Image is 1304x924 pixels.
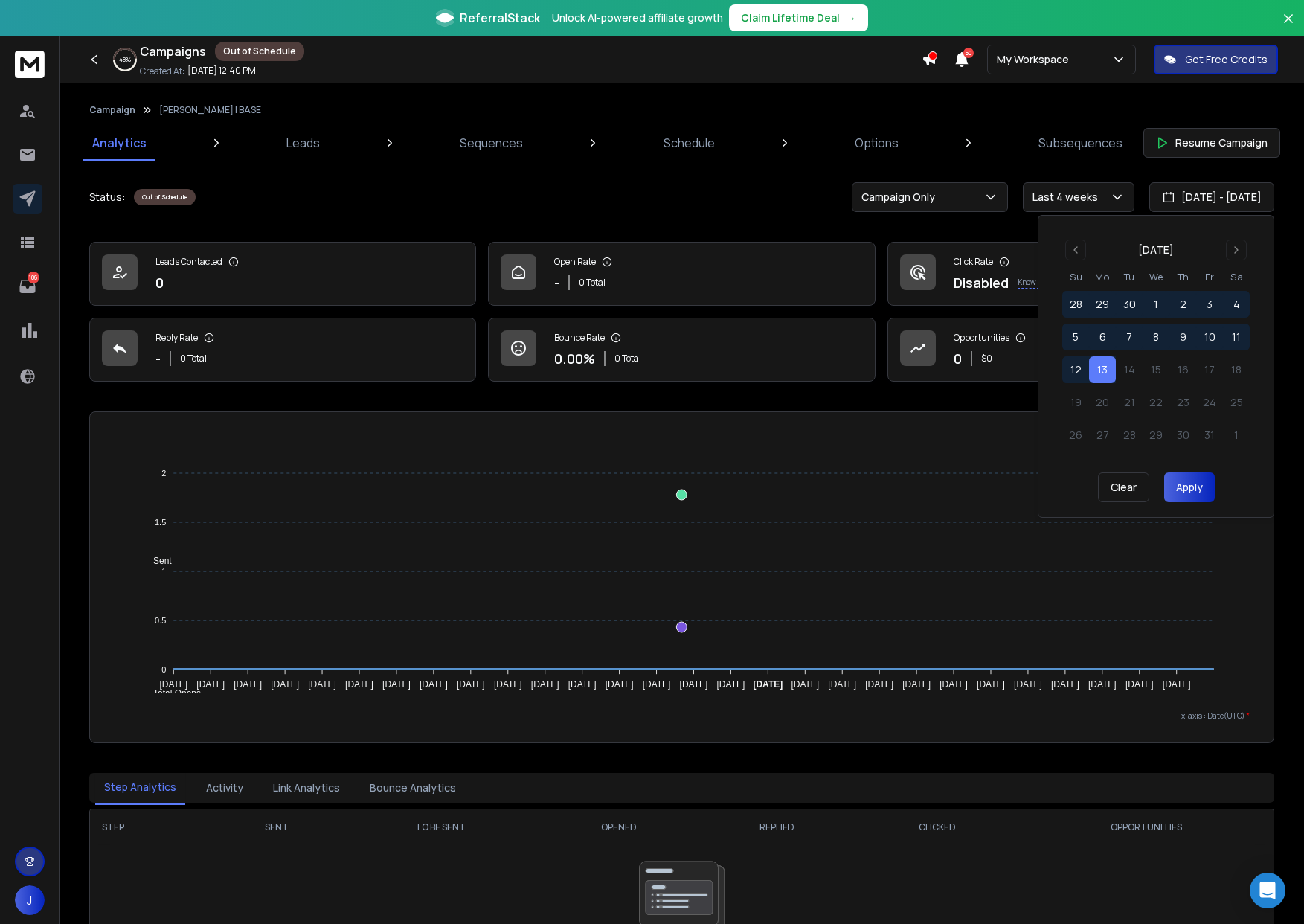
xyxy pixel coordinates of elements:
h1: Campaigns [140,42,206,60]
button: Bounce Analytics [361,771,465,804]
button: 10 [1196,324,1223,350]
tspan: [DATE] [1163,679,1191,690]
span: 50 [963,48,974,58]
th: OPENED [539,809,698,845]
p: Status: [89,190,125,205]
p: Get Free Credits [1185,52,1268,67]
button: 28 [1062,291,1089,318]
div: Out of Schedule [215,42,304,61]
button: 6 [1089,324,1116,350]
tspan: [DATE] [420,679,448,690]
a: Leads Contacted0 [89,242,476,306]
tspan: [DATE] [234,679,262,690]
span: J [15,885,45,915]
p: x-axis : Date(UTC) [114,710,1250,722]
tspan: [DATE] [754,679,783,690]
p: Last 4 weeks [1032,190,1104,205]
p: My Workspace [997,52,1075,67]
a: Open Rate-0 Total [488,242,875,306]
tspan: 0 [161,665,166,674]
button: Apply [1164,472,1215,502]
th: REPLIED [698,809,855,845]
tspan: [DATE] [160,679,188,690]
a: Analytics [83,125,155,161]
button: Campaign [89,104,135,116]
tspan: [DATE] [197,679,225,690]
span: Total Opens [142,688,201,699]
a: Options [846,125,908,161]
th: OPPORTUNITIES [1019,809,1274,845]
button: Get Free Credits [1154,45,1278,74]
button: [DATE] - [DATE] [1149,182,1274,212]
p: Sequences [460,134,523,152]
tspan: 1.5 [155,518,166,527]
button: 1 [1143,291,1169,318]
th: STEP [90,809,213,845]
p: $ 0 [981,353,992,365]
button: 4 [1223,291,1250,318]
tspan: [DATE] [940,679,968,690]
button: 30 [1116,291,1143,318]
a: Click RateDisabledKnow More [887,242,1274,306]
p: Bounce Rate [554,332,605,344]
th: Wednesday [1143,269,1169,285]
p: Schedule [664,134,715,152]
th: Friday [1196,269,1223,285]
button: Go to next month [1226,240,1247,260]
tspan: [DATE] [1051,679,1079,690]
a: Schedule [655,125,724,161]
span: Sent [142,556,172,566]
div: Out of Schedule [134,189,196,205]
th: Saturday [1223,269,1250,285]
tspan: [DATE] [568,679,597,690]
button: Activity [197,771,252,804]
button: 8 [1143,324,1169,350]
div: Open Intercom Messenger [1250,873,1285,908]
p: Leads Contacted [155,256,222,268]
button: 7 [1116,324,1143,350]
p: [PERSON_NAME] | BASE [159,104,261,116]
tspan: [DATE] [680,679,708,690]
p: 0.00 % [554,348,595,369]
p: 0 [155,272,164,293]
a: Sequences [451,125,532,161]
p: Opportunities [954,332,1009,344]
tspan: [DATE] [345,679,373,690]
tspan: [DATE] [643,679,671,690]
th: CLICKED [855,809,1018,845]
tspan: [DATE] [977,679,1005,690]
p: Open Rate [554,256,596,268]
p: Analytics [92,134,147,152]
p: Subsequences [1038,134,1122,152]
th: Thursday [1169,269,1196,285]
p: 0 Total [579,277,606,289]
p: 0 [954,348,962,369]
button: 2 [1169,291,1196,318]
button: Resume Campaign [1143,128,1280,158]
p: 0 Total [614,353,641,365]
button: Clear [1098,472,1149,502]
p: Know More [1018,277,1055,289]
button: 13 [1089,356,1116,383]
button: Link Analytics [264,771,349,804]
tspan: [DATE] [308,679,336,690]
th: Tuesday [1116,269,1143,285]
tspan: [DATE] [1088,679,1117,690]
p: Created At: [140,65,184,77]
p: [DATE] 12:40 PM [187,65,256,77]
tspan: [DATE] [902,679,931,690]
tspan: [DATE] [1125,679,1154,690]
p: Disabled [954,272,1009,293]
p: Campaign Only [861,190,941,205]
a: Opportunities0$0 [887,318,1274,382]
button: Claim Lifetime Deal→ [729,4,868,31]
tspan: 0.5 [155,616,166,625]
tspan: 2 [161,469,166,478]
p: 0 Total [180,353,207,365]
tspan: [DATE] [382,679,411,690]
a: Bounce Rate0.00%0 Total [488,318,875,382]
span: ReferralStack [460,9,540,27]
tspan: 1 [161,567,166,576]
p: Leads [286,134,320,152]
a: Leads [277,125,329,161]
